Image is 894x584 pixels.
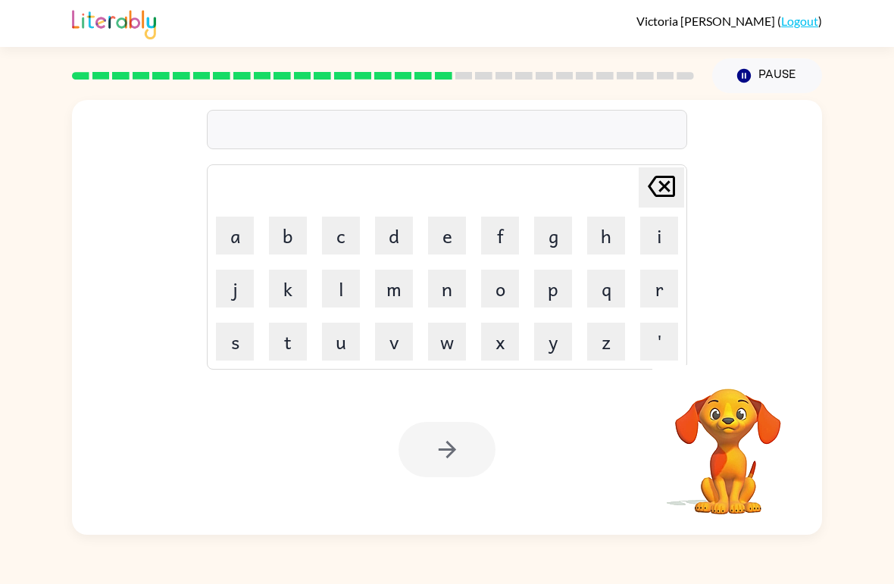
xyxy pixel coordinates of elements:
[375,270,413,308] button: m
[636,14,777,28] span: Victoria [PERSON_NAME]
[428,217,466,255] button: e
[640,270,678,308] button: r
[481,323,519,361] button: x
[375,217,413,255] button: d
[534,270,572,308] button: p
[322,323,360,361] button: u
[640,217,678,255] button: i
[216,270,254,308] button: j
[269,323,307,361] button: t
[587,323,625,361] button: z
[481,217,519,255] button: f
[712,58,822,93] button: Pause
[534,217,572,255] button: g
[587,270,625,308] button: q
[781,14,818,28] a: Logout
[640,323,678,361] button: '
[587,217,625,255] button: h
[269,270,307,308] button: k
[652,365,804,517] video: Your browser must support playing .mp4 files to use Literably. Please try using another browser.
[216,217,254,255] button: a
[636,14,822,28] div: ( )
[322,217,360,255] button: c
[428,270,466,308] button: n
[322,270,360,308] button: l
[534,323,572,361] button: y
[481,270,519,308] button: o
[428,323,466,361] button: w
[375,323,413,361] button: v
[72,6,156,39] img: Literably
[216,323,254,361] button: s
[269,217,307,255] button: b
